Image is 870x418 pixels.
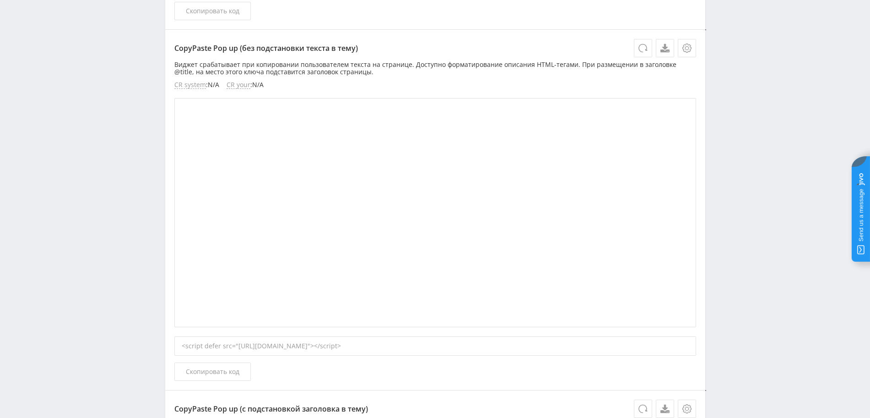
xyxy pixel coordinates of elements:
p: CopyPaste Pop up (с подстановкой заголовка в тему) [174,400,696,418]
span: Скопировать код [186,7,239,15]
li: : N/A [227,81,264,89]
button: Скопировать код [174,2,251,20]
button: Обновить [634,39,652,57]
button: Настройки [678,39,696,57]
span: CR system [174,81,206,89]
p: Виджет срабатывает при копировании пользователем текста на странице. Доступно форматирование опис... [174,61,696,76]
div: <script defer src="[URL][DOMAIN_NAME]"></script> [174,336,696,356]
span: CR your [227,81,250,89]
span: Скопировать код [186,368,239,375]
button: Настройки [678,400,696,418]
p: CopyPaste Pop up (без подстановки текста в тему) [174,39,696,57]
a: Скачать [656,39,674,57]
button: Скопировать код [174,363,251,381]
a: Скачать [656,400,674,418]
textarea: <script defer src="[URL][DOMAIN_NAME]"></script> [705,29,706,30]
li: : N/A [174,81,219,89]
button: Обновить [634,400,652,418]
textarea: <script defer src="[URL][DOMAIN_NAME]"></script> [705,390,706,391]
